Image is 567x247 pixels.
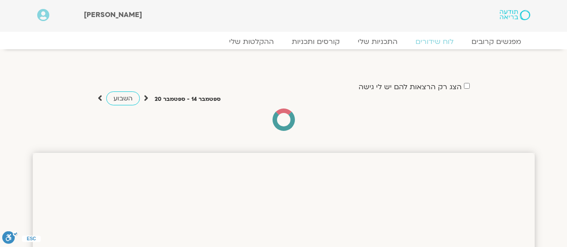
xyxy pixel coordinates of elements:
span: [PERSON_NAME] [84,10,142,20]
a: קורסים ותכניות [283,37,349,46]
p: ספטמבר 14 - ספטמבר 20 [155,95,221,104]
a: מפגשים קרובים [463,37,530,46]
label: הצג רק הרצאות להם יש לי גישה [359,83,462,91]
a: ההקלטות שלי [220,37,283,46]
span: השבוע [113,94,133,103]
a: השבוע [106,91,140,105]
a: התכניות שלי [349,37,407,46]
nav: Menu [37,37,530,46]
a: לוח שידורים [407,37,463,46]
